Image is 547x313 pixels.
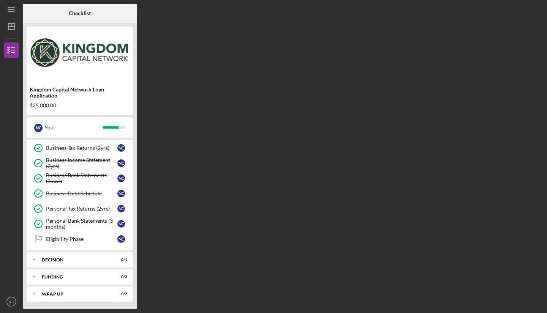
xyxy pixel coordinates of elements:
div: Personal Bank Statements (3 months) [46,218,117,230]
a: Business Tax Returns (2yrs)NC [30,140,129,156]
div: N C [117,175,125,182]
div: Business Income Statement (2yrs) [46,157,117,169]
a: Personal Tax Returns (2yrs)NC [30,201,129,216]
a: Business Income Statement (2yrs)NC [30,156,129,171]
div: N C [117,235,125,243]
div: N C [117,144,125,152]
text: NC [9,300,14,304]
div: 0 / 2 [114,292,127,296]
div: Personal Tax Returns (2yrs) [46,206,117,212]
div: N C [117,190,125,197]
div: N C [117,205,125,212]
div: $25,000.00 [30,102,130,109]
div: N C [117,220,125,228]
button: NC [4,294,19,309]
a: Business Debt ScheduleNC [30,186,129,201]
a: Business Bank Statements (3mos)NC [30,171,129,186]
div: You [44,121,103,134]
div: Funding [42,275,108,279]
div: Business Debt Schedule [46,190,117,197]
div: 0 / 3 [114,275,127,279]
div: N C [34,124,43,132]
div: Kingdom Capital Network Loan Application [30,87,130,99]
b: Checklist [69,10,91,16]
div: N C [117,159,125,167]
div: 0 / 1 [114,258,127,262]
a: Personal Bank Statements (3 months)NC [30,216,129,231]
div: Business Bank Statements (3mos) [46,172,117,184]
div: Decision [42,258,108,262]
img: Product logo [27,30,133,76]
div: Business Tax Returns (2yrs) [46,145,117,151]
div: Eligibility Phase [46,236,117,242]
div: Wrap up [42,292,108,296]
a: Eligibility PhaseNC [30,231,129,247]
